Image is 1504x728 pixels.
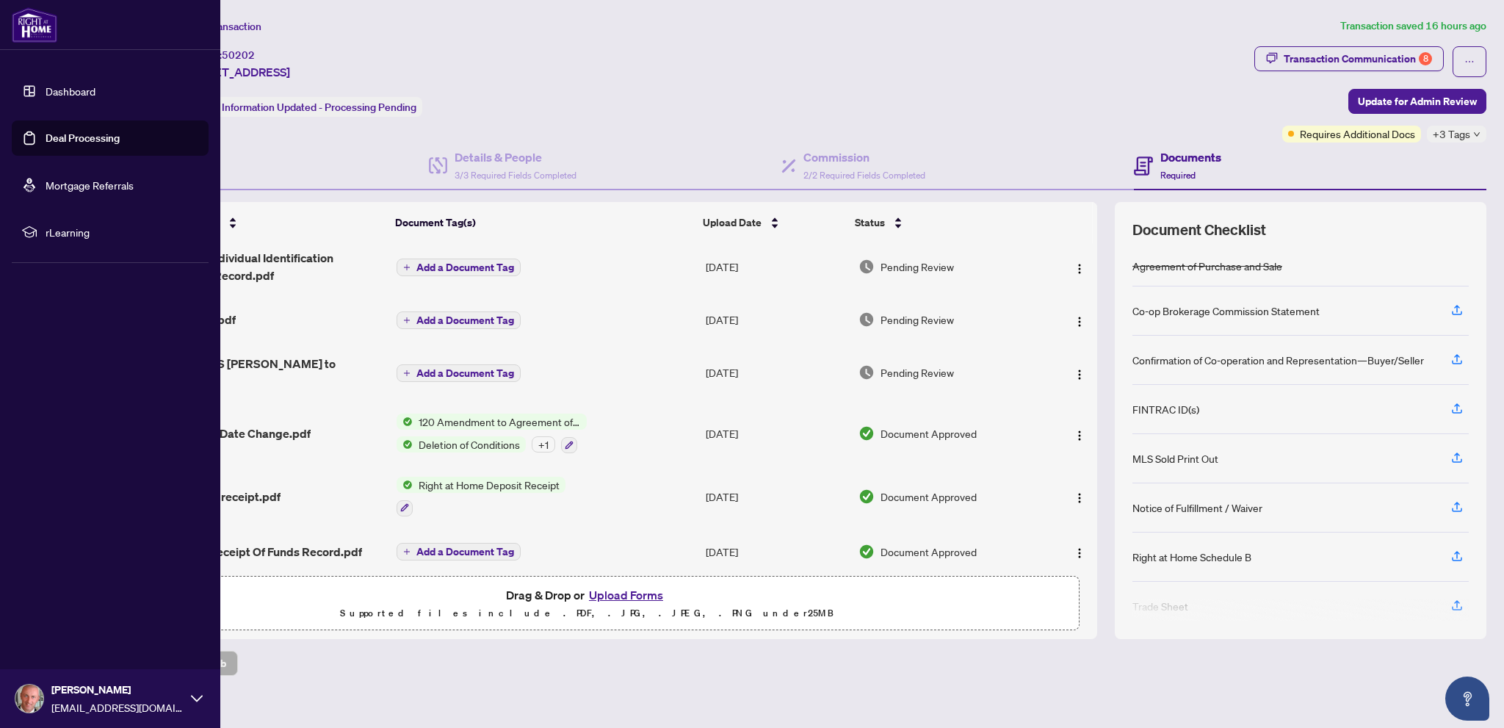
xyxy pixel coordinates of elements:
span: Pending Review [881,364,954,381]
img: tab_keywords_by_traffic_grey.svg [146,85,158,97]
span: rLearning [46,224,198,240]
span: Right at Home Deposit Receipt [413,477,565,493]
span: Pending Review [881,311,954,328]
img: Document Status [858,544,875,560]
a: Mortgage Referrals [46,179,134,192]
th: Status [849,202,1039,243]
button: Add a Document Tag [397,364,521,382]
span: Add a Document Tag [416,262,514,273]
td: [DATE] [700,528,853,575]
span: ellipsis [1464,57,1475,67]
span: plus [403,370,411,377]
td: [DATE] [700,237,853,296]
span: [EMAIL_ADDRESS][DOMAIN_NAME] [51,699,184,716]
span: 2/2 Required Fields Completed [803,170,925,181]
span: Pending Review [881,259,954,275]
span: +3 Tags [1433,126,1470,143]
div: 8 [1419,52,1432,65]
img: logo [12,7,57,43]
img: Document Status [858,259,875,275]
span: Document Approved [881,544,977,560]
span: Add a Document Tag [416,547,514,557]
span: Add a Document Tag [416,368,514,378]
span: Requires Additional Docs [1300,126,1415,142]
button: Upload Forms [585,585,668,605]
span: Document Checklist [1132,220,1266,240]
img: Document Status [858,489,875,505]
span: Drag & Drop or [506,585,668,605]
span: Amendment Date Change.pdf [150,425,311,442]
img: Status Icon [397,414,413,430]
div: + 1 [532,436,555,453]
div: Status: [182,97,422,117]
img: Document Status [858,311,875,328]
img: Status Icon [397,477,413,493]
div: Confirmation of Co-operation and Representation—Buyer/Seller [1132,352,1424,368]
article: Transaction saved 16 hours ago [1340,18,1486,35]
span: View Transaction [183,20,261,33]
th: (11) File Name [143,202,389,243]
a: Dashboard [46,84,95,98]
img: logo_orange.svg [23,24,35,35]
td: [DATE] [700,296,853,343]
button: Logo [1068,540,1091,563]
img: Status Icon [397,436,413,453]
button: Transaction Communication8 [1254,46,1444,71]
span: plus [403,317,411,324]
div: Keywords by Traffic [162,87,247,96]
button: Add a Document Tag [397,259,521,276]
span: Document Approved [881,425,977,442]
th: Document Tag(s) [389,202,697,243]
img: Logo [1074,369,1085,381]
img: website_grey.svg [23,38,35,50]
h4: Documents [1160,148,1221,166]
img: Logo [1074,316,1085,328]
span: plus [403,264,411,271]
h4: Commission [803,148,925,166]
td: [DATE] [700,343,853,402]
span: Update for Admin Review [1358,90,1477,113]
span: [PERSON_NAME] [51,682,184,698]
span: FINTRAC - Individual Identification Information Record.pdf [150,249,385,284]
div: Right at Home Schedule B [1132,549,1251,565]
p: Supported files include .PDF, .JPG, .JPEG, .PNG under 25 MB [104,605,1070,622]
div: Agreement of Purchase and Sale [1132,258,1282,274]
button: Update for Admin Review [1348,89,1486,114]
div: Domain: [PERSON_NAME][DOMAIN_NAME] [38,38,243,50]
span: Deletion of Conditions [413,436,526,453]
span: [STREET_ADDRESS] [182,63,290,81]
td: [DATE] [700,465,853,528]
div: Co-op Brokerage Commission Statement [1132,303,1320,319]
button: Status Icon120 Amendment to Agreement of Purchase and SaleStatus IconDeletion of Conditions+1 [397,414,587,453]
div: Transaction Communication [1284,47,1432,71]
div: Domain Overview [56,87,131,96]
span: 50202 [222,48,255,62]
button: Add a Document Tag [397,542,521,561]
button: Status IconRight at Home Deposit Receipt [397,477,565,516]
span: 120 Amendment to Agreement of Purchase and Sale [413,414,587,430]
button: Add a Document Tag [397,543,521,561]
span: Status [855,215,885,231]
button: Logo [1068,361,1091,384]
span: Upload Date [703,215,762,231]
button: Logo [1068,485,1091,508]
button: Add a Document Tag [397,311,521,329]
button: Logo [1068,255,1091,278]
div: v 4.0.25 [41,24,72,35]
button: Logo [1068,308,1091,331]
img: Profile Icon [15,685,43,713]
div: FINTRAC ID(s) [1132,401,1199,417]
span: plus [403,548,411,555]
button: Add a Document Tag [397,311,521,330]
button: Add a Document Tag [397,364,521,383]
img: Logo [1074,547,1085,559]
div: Notice of Fulfillment / Waiver [1132,500,1262,516]
td: [DATE] [700,402,853,465]
img: Logo [1074,492,1085,504]
span: Information Updated - Processing Pending [222,101,416,114]
span: down [1473,131,1480,138]
span: 2513648 - TS [PERSON_NAME] to review.pdf [150,355,385,390]
span: Drag & Drop orUpload FormsSupported files include .PDF, .JPG, .JPEG, .PNG under25MB [95,577,1079,631]
span: Add a Document Tag [416,315,514,325]
div: MLS Sold Print Out [1132,450,1218,466]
